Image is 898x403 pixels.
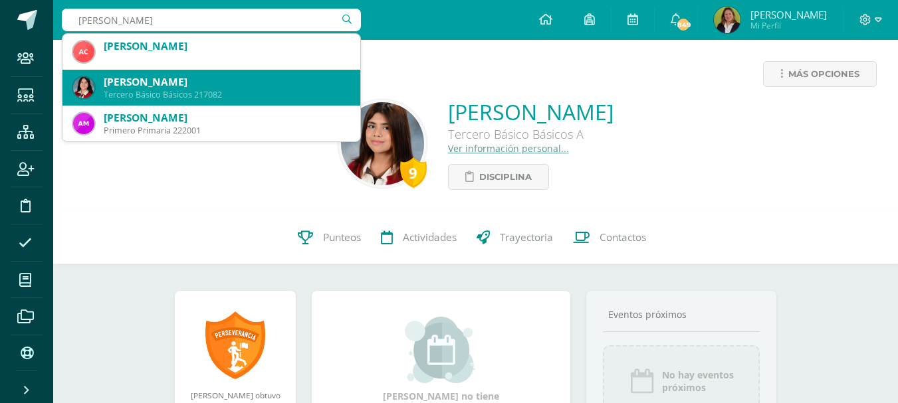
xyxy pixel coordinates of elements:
[448,142,569,155] a: Ver información personal...
[400,157,427,188] div: 9
[750,20,827,31] span: Mi Perfil
[104,39,350,53] div: [PERSON_NAME]
[788,62,859,86] span: Más opciones
[714,7,740,33] img: a164061a65f1df25e60207af94843a26.png
[448,98,614,126] a: [PERSON_NAME]
[188,390,282,400] div: [PERSON_NAME] obtuvo
[371,211,467,264] a: Actividades
[62,9,361,31] input: Busca un usuario...
[467,211,563,264] a: Trayectoria
[662,368,734,394] span: No hay eventos próximos
[448,126,614,142] div: Tercero Básico Básicos A
[448,164,549,190] a: Disciplina
[403,230,457,244] span: Actividades
[323,230,361,244] span: Punteos
[104,75,350,89] div: [PERSON_NAME]
[600,230,646,244] span: Contactos
[73,77,94,98] img: e8f21bbbb1e317b306480ec81045506f.png
[750,8,827,21] span: [PERSON_NAME]
[629,368,655,394] img: event_icon.png
[341,102,424,185] img: 6151d5a3aa35bc2dffe2a385b3c3ec7a.png
[479,165,532,189] span: Disciplina
[676,17,691,32] span: 849
[73,113,94,134] img: e5bd95979fddeb1c9c2127e857844da7.png
[104,125,350,136] div: Primero Primaria 222001
[500,230,553,244] span: Trayectoria
[763,61,877,87] a: Más opciones
[288,211,371,264] a: Punteos
[104,89,350,100] div: Tercero Básico Básicos 217082
[73,41,94,62] img: 9d44cd89f2feb59374a78b192bdca380.png
[104,111,350,125] div: [PERSON_NAME]
[603,308,760,321] div: Eventos próximos
[405,317,477,383] img: event_small.png
[563,211,656,264] a: Contactos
